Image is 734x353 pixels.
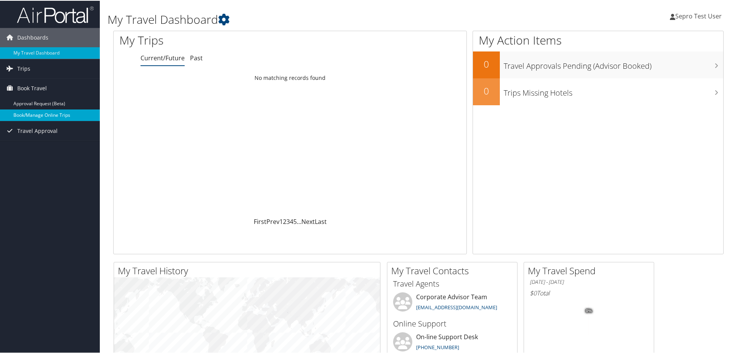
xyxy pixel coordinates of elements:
[393,318,511,328] h3: Online Support
[17,27,48,46] span: Dashboards
[114,70,466,84] td: No matching records found
[286,217,290,225] a: 3
[119,31,314,48] h1: My Trips
[393,278,511,288] h3: Travel Agents
[416,343,459,350] a: [PHONE_NUMBER]
[530,278,648,285] h6: [DATE] - [DATE]
[675,11,722,20] span: Sepro Test User
[254,217,266,225] a: First
[266,217,279,225] a: Prev
[504,83,723,98] h3: Trips Missing Hotels
[17,5,94,23] img: airportal-logo.png
[586,308,592,313] tspan: 0%
[473,57,500,70] h2: 0
[504,56,723,71] h3: Travel Approvals Pending (Advisor Booked)
[141,53,185,61] a: Current/Future
[290,217,293,225] a: 4
[473,78,723,104] a: 0Trips Missing Hotels
[190,53,203,61] a: Past
[473,31,723,48] h1: My Action Items
[279,217,283,225] a: 1
[283,217,286,225] a: 2
[530,288,648,297] h6: Total
[293,217,297,225] a: 5
[107,11,522,27] h1: My Travel Dashboard
[528,264,654,277] h2: My Travel Spend
[17,58,30,78] span: Trips
[670,4,729,27] a: Sepro Test User
[416,303,497,310] a: [EMAIL_ADDRESS][DOMAIN_NAME]
[391,264,517,277] h2: My Travel Contacts
[17,78,47,97] span: Book Travel
[530,288,537,297] span: $0
[315,217,327,225] a: Last
[473,84,500,97] h2: 0
[118,264,380,277] h2: My Travel History
[389,292,515,317] li: Corporate Advisor Team
[473,51,723,78] a: 0Travel Approvals Pending (Advisor Booked)
[301,217,315,225] a: Next
[17,121,58,140] span: Travel Approval
[297,217,301,225] span: …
